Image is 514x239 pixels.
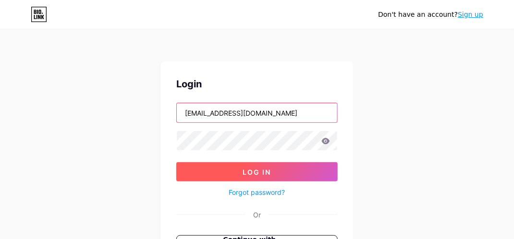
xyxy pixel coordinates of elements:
[177,103,337,122] input: Username
[458,11,483,18] a: Sign up
[176,162,338,181] button: Log In
[378,10,483,20] div: Don't have an account?
[176,77,338,91] div: Login
[229,187,285,197] a: Forgot password?
[243,168,271,176] span: Log In
[253,210,261,220] div: Or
